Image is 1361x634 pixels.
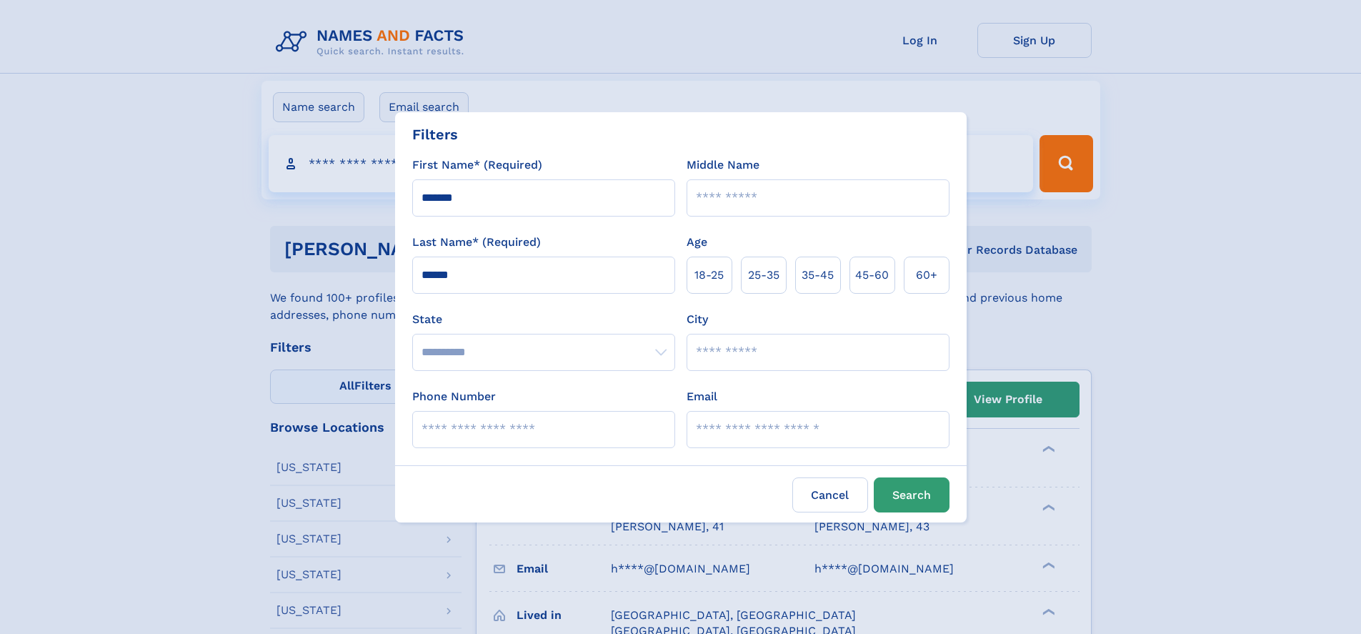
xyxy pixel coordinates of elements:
[412,388,496,405] label: Phone Number
[802,267,834,284] span: 35‑45
[855,267,889,284] span: 45‑60
[687,157,759,174] label: Middle Name
[694,267,724,284] span: 18‑25
[412,234,541,251] label: Last Name* (Required)
[412,157,542,174] label: First Name* (Required)
[412,311,675,328] label: State
[874,477,949,512] button: Search
[687,234,707,251] label: Age
[687,388,717,405] label: Email
[916,267,937,284] span: 60+
[687,311,708,328] label: City
[412,124,458,145] div: Filters
[748,267,779,284] span: 25‑35
[792,477,868,512] label: Cancel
